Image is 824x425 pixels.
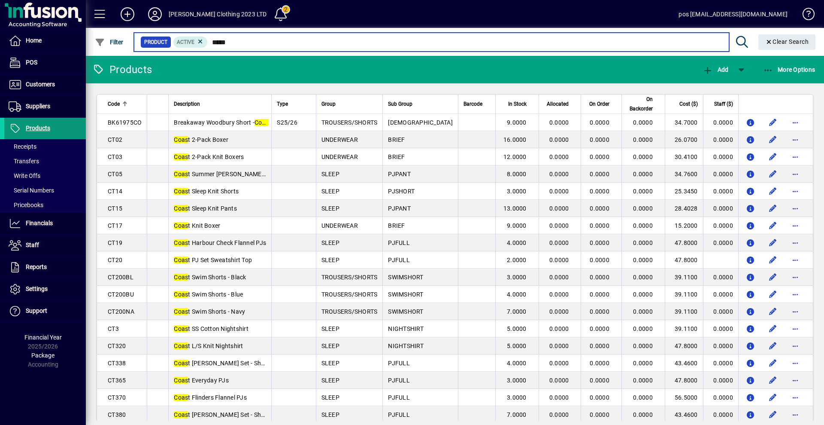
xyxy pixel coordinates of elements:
[4,235,86,256] a: Staff
[788,202,802,215] button: More options
[108,171,122,177] span: CT05
[549,377,569,384] span: 0.0000
[9,202,43,208] span: Pricebooks
[665,148,703,165] td: 30.4100
[633,325,653,332] span: 0.0000
[665,165,703,183] td: 34.7600
[788,184,802,198] button: More options
[507,377,527,384] span: 3.0000
[665,200,703,217] td: 28.4028
[4,278,86,300] a: Settings
[321,291,378,298] span: TROUSERS/SHORTS
[321,239,339,246] span: SLEEP
[507,188,527,195] span: 3.0000
[388,171,411,177] span: PJPANT
[590,205,609,212] span: 0.0000
[766,270,780,284] button: Edit
[703,200,738,217] td: 0.0000
[174,411,188,418] em: Coas
[549,308,569,315] span: 0.0000
[766,167,780,181] button: Edit
[766,116,780,129] button: Edit
[4,257,86,278] a: Reports
[590,342,609,349] span: 0.0000
[4,96,86,117] a: Suppliers
[174,257,188,263] em: Coas
[174,119,271,126] span: Breakaway Woodbury Short - t
[388,205,411,212] span: PJPANT
[388,342,424,349] span: NIGHTSHIRT
[703,148,738,165] td: 0.0000
[4,74,86,95] a: Customers
[549,136,569,143] span: 0.0000
[766,356,780,370] button: Edit
[703,131,738,148] td: 0.0000
[108,239,122,246] span: CT19
[665,286,703,303] td: 39.1100
[26,37,42,44] span: Home
[549,188,569,195] span: 0.0000
[144,38,167,46] span: Product
[174,153,188,160] em: Coas
[26,59,37,66] span: POS
[788,133,802,147] button: More options
[549,394,569,401] span: 0.0000
[665,303,703,320] td: 39.1100
[174,171,188,177] em: Coas
[108,308,134,315] span: CT200NA
[321,360,339,367] span: SLEEP
[590,274,609,281] span: 0.0000
[108,257,122,263] span: CT20
[633,360,653,367] span: 0.0000
[507,325,527,332] span: 5.0000
[703,372,738,389] td: 0.0000
[174,188,239,195] span: t Sleep Knit Shorts
[321,342,339,349] span: SLEEP
[4,300,86,322] a: Support
[766,150,780,164] button: Edit
[174,171,278,177] span: t Summer [PERSON_NAME] Pant
[633,188,653,195] span: 0.0000
[703,114,738,131] td: 0.0000
[174,274,246,281] span: t Swim Shorts - Black
[665,389,703,406] td: 56.5000
[665,355,703,372] td: 43.4600
[633,239,653,246] span: 0.0000
[665,131,703,148] td: 26.0700
[108,274,133,281] span: CT200BL
[766,287,780,301] button: Edit
[321,377,339,384] span: SLEEP
[544,99,577,109] div: Allocated
[703,183,738,200] td: 0.0000
[108,291,134,298] span: CT200BU
[388,308,423,315] span: SWIMSHORT
[108,119,142,126] span: BK61975CO
[388,239,410,246] span: PJFULL
[26,125,50,131] span: Products
[321,188,339,195] span: SLEEP
[321,394,339,401] span: SLEEP
[766,408,780,422] button: Edit
[761,62,818,77] button: More Options
[507,308,527,315] span: 7.0000
[766,184,780,198] button: Edit
[321,222,358,229] span: UNDERWEAR
[703,337,738,355] td: 0.0000
[388,411,410,418] span: PJFULL
[4,198,86,212] a: Pricebooks
[665,406,703,423] td: 43.4600
[766,322,780,336] button: Edit
[321,99,378,109] div: Group
[549,291,569,298] span: 0.0000
[788,253,802,267] button: More options
[24,334,62,341] span: Financial Year
[549,205,569,212] span: 0.0000
[703,389,738,406] td: 0.0000
[766,219,780,232] button: Edit
[388,99,412,109] span: Sub Group
[388,119,453,126] span: [DEMOGRAPHIC_DATA]
[549,171,569,177] span: 0.0000
[108,205,122,212] span: CT15
[503,153,527,160] span: 12.0000
[788,408,802,422] button: More options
